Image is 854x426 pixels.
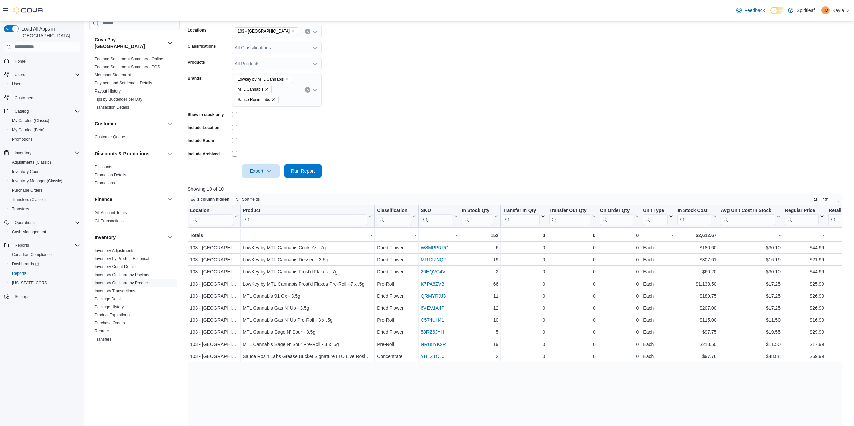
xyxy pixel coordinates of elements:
[12,271,26,276] span: Reports
[95,89,121,94] a: Payout History
[677,207,711,225] div: In Stock Cost
[95,196,165,203] button: Finance
[95,337,111,342] a: Transfers
[95,248,134,253] a: Inventory Adjustments
[12,206,29,212] span: Transfers
[12,160,51,165] span: Adjustments (Classic)
[233,195,262,203] button: Sort fields
[95,180,115,186] span: Promotions
[1,241,83,250] button: Reports
[549,244,595,252] div: 0
[312,61,318,66] button: Open list of options
[188,195,232,203] button: 1 column hidden
[377,256,416,264] div: Dried Flower
[95,218,124,224] span: GL Transactions
[95,313,130,317] a: Product Expirations
[190,268,238,276] div: 103 - [GEOGRAPHIC_DATA]
[785,268,824,276] div: $44.99
[785,256,824,264] div: $21.99
[95,172,127,178] span: Promotion Details
[600,207,633,214] div: On Order Qty
[19,25,80,39] span: Load All Apps in [GEOGRAPHIC_DATA]
[785,207,819,214] div: Regular Price
[1,70,83,79] button: Users
[549,268,595,276] div: 0
[238,28,290,35] span: 103 - [GEOGRAPHIC_DATA]
[188,27,207,33] label: Locations
[9,186,45,194] a: Purchase Orders
[235,86,272,93] span: MTL Cannabis
[12,229,46,235] span: Cash Management
[12,71,28,79] button: Users
[721,268,780,276] div: $30.10
[421,207,457,225] button: SKU
[13,7,44,14] img: Cova
[721,231,780,239] div: -
[238,76,284,83] span: Lowkey by MTL Cannabis
[12,57,28,65] a: Home
[265,87,269,92] button: Remove MTL Cannabis from selection in this group
[190,256,238,264] div: 103 - [GEOGRAPHIC_DATA]
[235,76,292,83] span: Lowkey by MTL Cannabis
[243,207,372,225] button: Product
[12,188,43,193] span: Purchase Orders
[89,247,180,346] div: Inventory
[15,95,34,101] span: Customers
[312,45,318,50] button: Open list of options
[9,177,80,185] span: Inventory Manager (Classic)
[7,227,83,237] button: Cash Management
[817,6,819,14] p: |
[188,125,219,130] label: Include Location
[377,244,416,252] div: Dried Flower
[7,135,83,144] button: Promotions
[188,138,214,143] label: Include Room
[95,321,125,325] a: Purchase Orders
[9,269,80,278] span: Reports
[95,219,124,223] a: GL Transactions
[377,280,416,288] div: Pre-Roll
[503,207,545,225] button: Transfer In Qty
[95,65,160,69] a: Fee and Settlement Summary - POS
[12,149,80,157] span: Inventory
[95,210,127,215] a: GL Account Totals
[421,342,446,347] a: NRU8YK2R
[9,158,54,166] a: Adjustments (Classic)
[305,87,310,93] button: Clear input
[9,279,50,287] a: [US_STATE] CCRS
[242,197,260,202] span: Sort fields
[377,207,411,225] div: Classification
[12,57,80,65] span: Home
[9,117,52,125] a: My Catalog (Classic)
[12,149,34,157] button: Inventory
[503,207,540,225] div: Transfer In Qty
[677,244,716,252] div: $180.60
[7,158,83,167] button: Adjustments (Classic)
[7,125,83,135] button: My Catalog (Beta)
[95,57,163,61] a: Fee and Settlement Summary - Online
[7,204,83,214] button: Transfers
[421,231,457,239] div: -
[89,209,180,228] div: Finance
[600,244,639,252] div: 0
[243,207,367,214] div: Product
[95,272,151,278] span: Inventory On Hand by Package
[9,205,32,213] a: Transfers
[95,56,163,62] span: Fee and Settlement Summary - Online
[95,256,149,261] span: Inventory by Product Historical
[823,6,828,14] span: KD
[503,256,545,264] div: 0
[190,207,233,214] div: Location
[12,219,37,227] button: Operations
[7,79,83,89] button: Users
[9,228,49,236] a: Cash Management
[166,120,174,128] button: Customer
[4,54,80,319] nav: Complex example
[9,196,48,204] a: Transfers (Classic)
[15,150,31,156] span: Inventory
[291,168,315,174] span: Run Report
[89,163,180,190] div: Discounts & Promotions
[12,293,32,301] a: Settings
[677,207,711,214] div: In Stock Cost
[503,280,545,288] div: 0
